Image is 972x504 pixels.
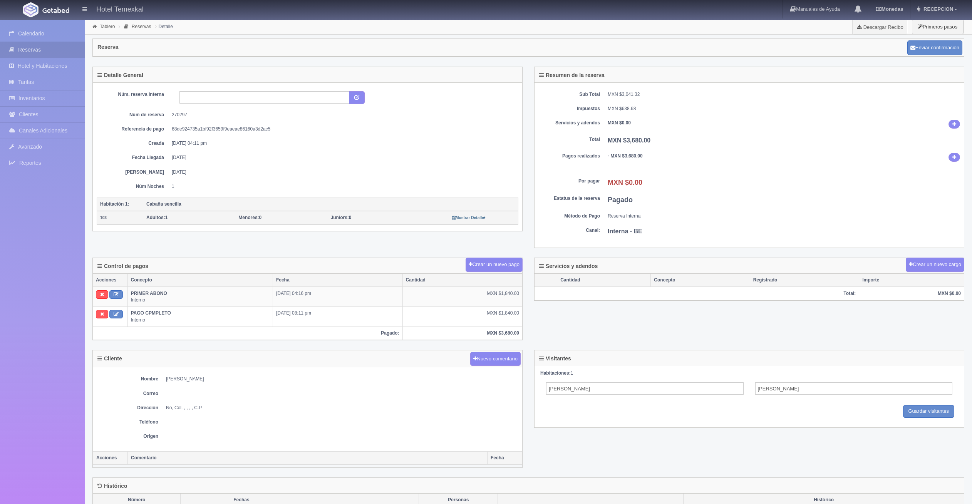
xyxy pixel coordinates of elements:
[172,169,513,176] dd: [DATE]
[96,4,144,13] h4: Hotel Temexkal
[273,287,402,307] td: [DATE] 04:16 pm
[97,390,158,397] dt: Correo
[102,169,164,176] dt: [PERSON_NAME]
[906,258,964,272] button: Crear un nuevo cargo
[172,140,513,147] dd: [DATE] 04:11 pm
[539,263,598,269] h4: Servicios y adendos
[128,452,488,465] th: Comentario
[903,405,955,418] input: Guardar visitantes
[539,72,605,78] h4: Resumen de la reserva
[557,274,651,287] th: Cantidad
[102,126,164,132] dt: Referencia de pago
[97,356,122,362] h4: Cliente
[608,137,650,144] b: MXN $3,680.00
[470,352,521,366] button: Nuevo comentario
[539,356,571,362] h4: Visitantes
[127,287,273,307] td: Interno
[23,2,39,17] img: Getabed
[538,120,600,126] dt: Servicios y adendos
[538,136,600,143] dt: Total
[452,216,486,220] small: Mostrar Detalle
[97,483,127,489] h4: Histórico
[538,91,600,98] dt: Sub Total
[331,215,352,220] span: 0
[93,327,402,340] th: Pagado:
[488,452,522,465] th: Fecha
[651,274,750,287] th: Concepto
[100,24,115,29] a: Tablero
[97,44,119,50] h4: Reserva
[100,201,129,207] b: Habitación 1:
[97,376,158,382] dt: Nombre
[608,105,960,112] dd: MXN $638.68
[538,153,600,159] dt: Pagos realizados
[859,274,964,287] th: Importe
[402,327,522,340] th: MXN $3,680.00
[143,198,518,211] th: Cabaña sencilla
[608,153,643,159] b: - MXN $3,680.00
[131,310,171,316] b: PAGO CPMPLETO
[102,183,164,190] dt: Núm Noches
[922,6,953,12] span: RECEPCION
[853,19,908,35] a: Descargar Recibo
[97,433,158,440] dt: Origen
[538,227,600,234] dt: Canal:
[238,215,261,220] span: 0
[859,287,964,300] th: MXN $0.00
[402,307,522,327] td: MXN $1,840.00
[535,287,859,300] th: Total:
[466,258,523,272] button: Crear un nuevo pago
[42,7,69,13] img: Getabed
[538,213,600,219] dt: Método de Pago
[102,91,164,98] dt: Núm. reserva interna
[172,183,513,190] dd: 1
[153,23,175,30] li: Detalle
[127,274,273,287] th: Concepto
[608,213,960,219] dd: Reserva Interna
[97,405,158,411] dt: Dirección
[608,91,960,98] dd: MXN $3,041.32
[546,382,744,395] input: Nombre del Adulto
[912,19,964,34] button: Primeros pasos
[166,405,518,411] dd: No, Col. , , , , C.P.
[100,216,107,220] small: 103
[608,228,642,234] b: Interna - BE
[608,196,633,204] b: Pagado
[452,215,486,220] a: Mostrar Detalle
[538,105,600,112] dt: Impuestos
[750,274,859,287] th: Registrado
[172,112,513,118] dd: 270297
[331,215,349,220] strong: Juniors:
[146,215,168,220] span: 1
[93,452,128,465] th: Acciones
[132,24,151,29] a: Reservas
[876,6,903,12] b: Monedas
[273,274,402,287] th: Fecha
[540,370,958,377] div: 1
[172,154,513,161] dd: [DATE]
[907,40,962,55] button: Enviar confirmación
[540,370,571,376] strong: Habitaciones:
[538,178,600,184] dt: Por pagar
[402,274,522,287] th: Cantidad
[166,376,518,382] dd: [PERSON_NAME]
[102,140,164,147] dt: Creada
[97,419,158,425] dt: Teléfono
[273,307,402,327] td: [DATE] 08:11 pm
[93,274,127,287] th: Acciones
[608,120,631,126] b: MXN $0.00
[102,154,164,161] dt: Fecha Llegada
[172,126,513,132] dd: 68de924735a1bf92f3659f9eaeae86160a3d2ac5
[238,215,259,220] strong: Menores:
[608,179,642,186] b: MXN $0.00
[538,195,600,202] dt: Estatus de la reserva
[102,112,164,118] dt: Núm de reserva
[146,215,165,220] strong: Adultos:
[97,263,148,269] h4: Control de pagos
[97,72,143,78] h4: Detalle General
[131,291,167,296] b: PRIMER ABONO
[402,287,522,307] td: MXN $1,840.00
[127,307,273,327] td: Interno
[755,382,953,395] input: Apellidos del Adulto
